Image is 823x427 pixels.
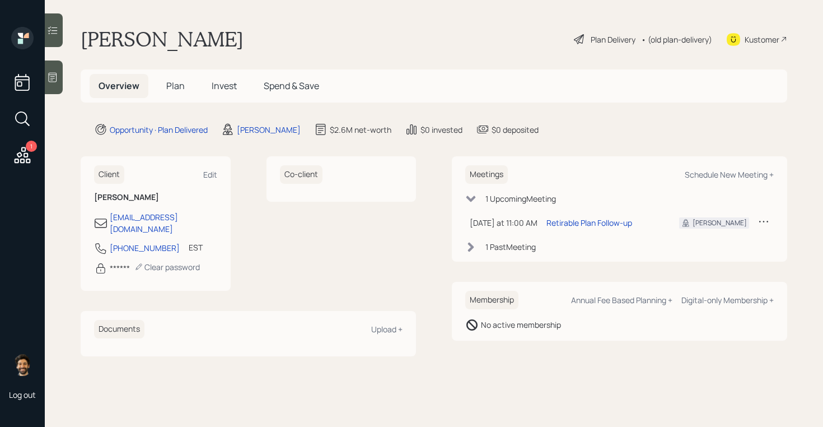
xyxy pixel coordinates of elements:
[237,124,301,136] div: [PERSON_NAME]
[470,217,537,229] div: [DATE] at 11:00 AM
[264,80,319,92] span: Spend & Save
[203,169,217,180] div: Edit
[280,165,322,184] h6: Co-client
[212,80,237,92] span: Invest
[571,295,672,305] div: Annual Fee Based Planning +
[81,27,244,52] h1: [PERSON_NAME]
[99,80,139,92] span: Overview
[189,242,203,253] div: EST
[94,193,217,202] h6: [PERSON_NAME]
[110,124,208,136] div: Opportunity · Plan Delivered
[371,324,403,335] div: Upload +
[485,193,556,205] div: 1 Upcoming Meeting
[94,320,144,338] h6: Documents
[546,217,632,229] div: Retirable Plan Follow-up
[681,295,774,305] div: Digital-only Membership +
[685,169,774,180] div: Schedule New Meeting +
[110,242,180,254] div: [PHONE_NUMBER]
[166,80,185,92] span: Plan
[94,165,124,184] h6: Client
[465,165,508,184] h6: Meetings
[485,241,536,253] div: 1 Past Meeting
[481,319,561,331] div: No active membership
[26,141,37,152] div: 1
[745,34,779,45] div: Kustomer
[11,354,34,376] img: eric-schwartz-headshot.png
[330,124,391,136] div: $2.6M net-worth
[9,389,36,400] div: Log out
[420,124,462,136] div: $0 invested
[492,124,539,136] div: $0 deposited
[693,218,747,228] div: [PERSON_NAME]
[134,262,200,272] div: Clear password
[641,34,712,45] div: • (old plan-delivery)
[591,34,635,45] div: Plan Delivery
[110,211,217,235] div: [EMAIL_ADDRESS][DOMAIN_NAME]
[465,291,518,309] h6: Membership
